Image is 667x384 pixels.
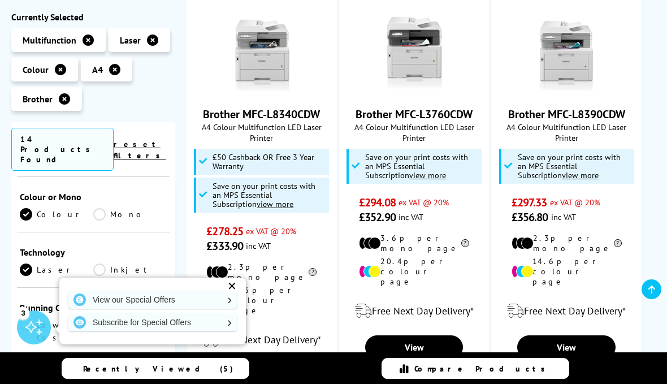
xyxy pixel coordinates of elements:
div: Currently Selected [11,11,175,23]
u: view more [562,170,599,180]
img: Brother MFC-L8390CDW [524,11,609,96]
span: A4 Colour Multifunction LED Laser Printer [193,122,331,143]
a: Brother MFC-L8390CDW [508,107,625,122]
span: 14 Products Found [11,128,114,171]
a: Colour [20,208,93,221]
span: A4 Colour Multifunction LED Laser Printer [497,122,635,143]
span: ex VAT @ 20% [399,197,449,208]
a: View our Special Offers [68,291,237,309]
div: 3 [17,307,29,319]
span: Colour [23,64,49,75]
span: £352.90 [359,210,396,225]
a: Brother MFC-L8390CDW [524,87,609,98]
div: ✕ [224,278,240,294]
span: Save on your print costs with an MPS Essential Subscription [518,152,621,180]
span: Save on your print costs with an MPS Essential Subscription [365,152,468,180]
li: 2.3p per mono page [206,262,317,282]
span: inc VAT [246,240,271,251]
span: inc VAT [551,212,576,222]
span: Laser [120,34,141,46]
a: Laser [20,264,93,276]
a: Recently Viewed (5) [62,358,249,379]
span: Save on your print costs with an MPS Essential Subscription [213,180,315,209]
a: reset filters [114,139,166,161]
span: £297.33 [512,195,547,210]
a: Compare Products [382,358,569,379]
span: £333.90 [206,239,243,253]
span: Multifunction [23,34,76,46]
a: Brother MFC-L3760CDW [356,107,473,122]
span: A4 Colour Multifunction LED Laser Printer [345,122,483,143]
span: ex VAT @ 20% [550,197,600,208]
span: inc VAT [399,212,423,222]
span: Brother [23,93,53,105]
a: View [517,335,616,359]
a: Brother MFC-L3760CDW [372,87,457,98]
a: Mono [93,208,167,221]
span: £50 Cashback OR Free 3 Year Warranty [213,153,326,171]
a: View [365,335,464,359]
u: view more [257,199,293,209]
div: Colour or Mono [20,191,167,202]
a: Brother MFC-L8340CDW [203,107,320,122]
u: view more [409,170,446,180]
div: modal_delivery [497,295,635,327]
li: 14.6p per colour page [206,285,317,316]
a: Brother MFC-L8340CDW [219,87,304,98]
span: £356.80 [512,210,548,225]
span: Compare Products [414,364,551,374]
div: modal_delivery [345,295,483,327]
a: Subscribe for Special Offers [68,313,237,331]
span: £294.08 [359,195,396,210]
img: Brother MFC-L8340CDW [219,11,304,96]
span: £278.25 [206,224,243,239]
div: modal_delivery [193,324,331,356]
span: Recently Viewed (5) [83,364,233,374]
li: 14.6p per colour page [512,256,622,287]
li: 2.3p per mono page [512,233,622,253]
div: Technology [20,247,167,258]
span: A4 [92,64,103,75]
img: Brother MFC-L3760CDW [372,11,457,96]
li: 20.4p per colour page [359,256,469,287]
div: Running Costs [20,302,167,313]
a: Inkjet [93,264,167,276]
span: ex VAT @ 20% [246,226,296,236]
li: 3.6p per mono page [359,233,469,253]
